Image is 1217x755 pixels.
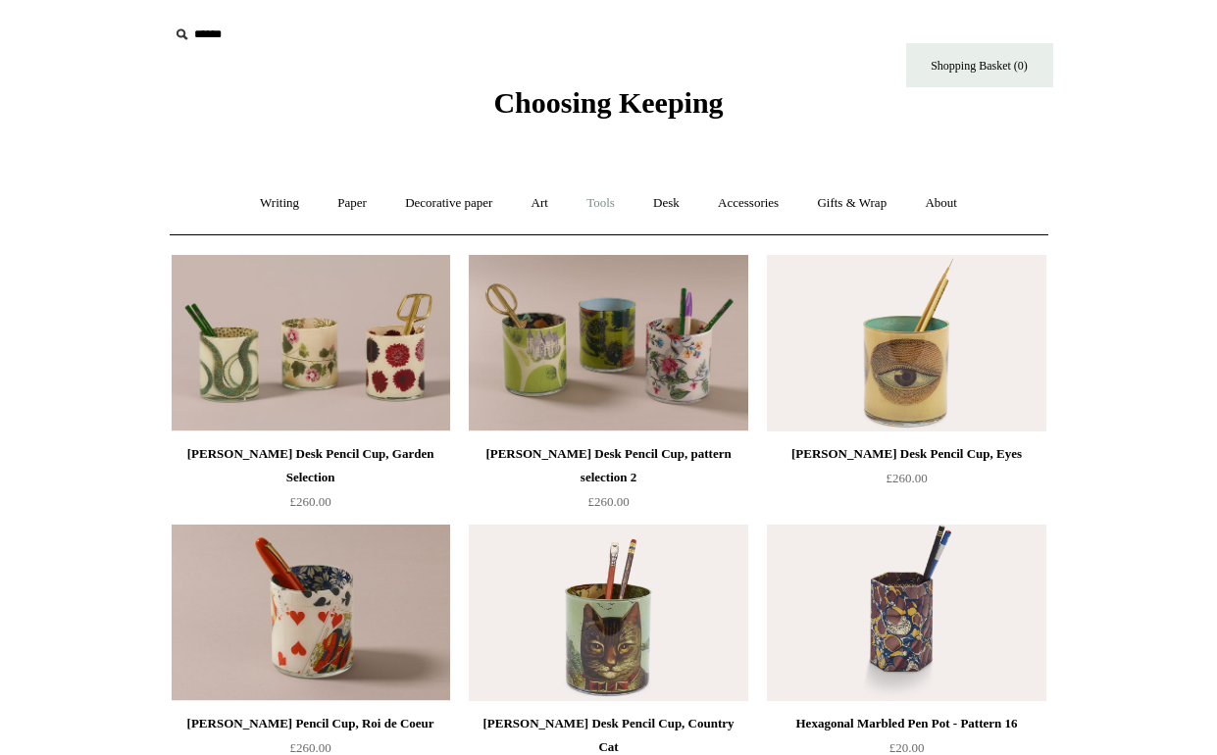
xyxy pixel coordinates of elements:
a: Decorative paper [387,177,510,229]
a: Paper [320,177,384,229]
div: [PERSON_NAME] Pencil Cup, Roi de Coeur [177,712,445,735]
span: £260.00 [289,740,330,755]
img: John Derian Desk Pencil Cup, pattern selection 2 [469,255,747,431]
a: John Derian Desk Pencil Cup, Eyes John Derian Desk Pencil Cup, Eyes [767,255,1045,431]
img: John Derian Desk Pencil Cup, Country Cat [469,525,747,701]
a: Choosing Keeping [493,102,723,116]
img: Hexagonal Marbled Pen Pot - Pattern 16 [767,525,1045,701]
a: Art [514,177,566,229]
a: John Derian Desk Pencil Cup, Roi de Coeur John Derian Desk Pencil Cup, Roi de Coeur [172,525,450,701]
img: John Derian Desk Pencil Cup, Garden Selection [172,255,450,431]
img: John Derian Desk Pencil Cup, Roi de Coeur [172,525,450,701]
img: John Derian Desk Pencil Cup, Eyes [767,255,1045,431]
span: £260.00 [289,494,330,509]
a: Tools [569,177,633,229]
span: £260.00 [886,471,927,485]
div: Hexagonal Marbled Pen Pot - Pattern 16 [772,712,1040,735]
a: Shopping Basket (0) [906,43,1053,87]
a: Writing [242,177,317,229]
a: [PERSON_NAME] Desk Pencil Cup, Garden Selection £260.00 [172,442,450,523]
a: John Derian Desk Pencil Cup, Garden Selection John Derian Desk Pencil Cup, Garden Selection [172,255,450,431]
span: £260.00 [587,494,629,509]
div: [PERSON_NAME] Desk Pencil Cup, Garden Selection [177,442,445,489]
a: John Derian Desk Pencil Cup, Country Cat John Derian Desk Pencil Cup, Country Cat [469,525,747,701]
a: Hexagonal Marbled Pen Pot - Pattern 16 Hexagonal Marbled Pen Pot - Pattern 16 [767,525,1045,701]
a: Gifts & Wrap [799,177,904,229]
a: [PERSON_NAME] Desk Pencil Cup, Eyes £260.00 [767,442,1045,523]
a: John Derian Desk Pencil Cup, pattern selection 2 John Derian Desk Pencil Cup, pattern selection 2 [469,255,747,431]
div: [PERSON_NAME] Desk Pencil Cup, pattern selection 2 [474,442,742,489]
span: Choosing Keeping [493,86,723,119]
span: £20.00 [889,740,925,755]
a: Accessories [700,177,796,229]
a: Desk [635,177,697,229]
a: [PERSON_NAME] Desk Pencil Cup, pattern selection 2 £260.00 [469,442,747,523]
a: About [907,177,975,229]
div: [PERSON_NAME] Desk Pencil Cup, Eyes [772,442,1040,466]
